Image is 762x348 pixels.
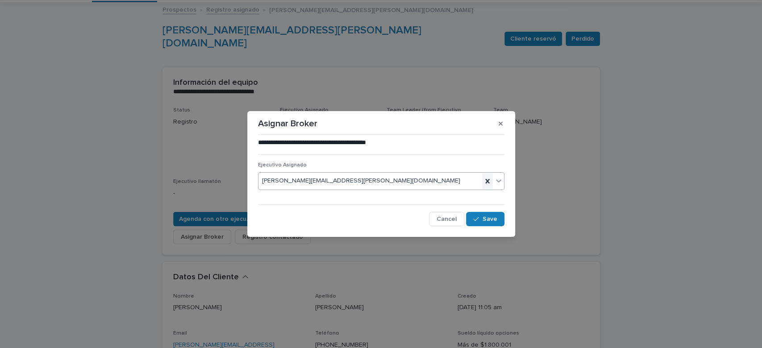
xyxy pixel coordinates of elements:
button: Save [466,212,504,226]
button: Cancel [429,212,464,226]
span: Cancel [437,216,457,222]
span: Ejecutivo Asignado [258,162,307,168]
span: Save [483,216,497,222]
span: [PERSON_NAME][EMAIL_ADDRESS][PERSON_NAME][DOMAIN_NAME] [262,176,460,186]
p: Asignar Broker [258,118,317,129]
